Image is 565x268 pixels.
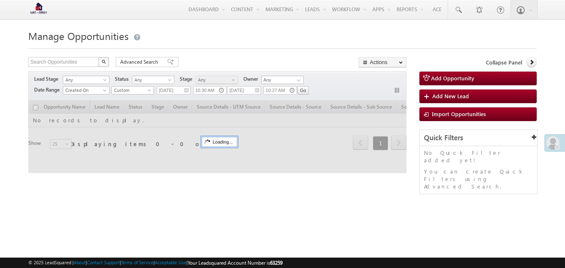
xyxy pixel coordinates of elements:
span: © 2025 LeadSquared | | | | | [28,259,282,267]
span: Date Range [34,86,63,94]
span: Manage Opportunities [28,29,129,42]
a: Any [132,76,174,84]
p: No Quick Filter added yet! [424,149,533,164]
span: Any [196,76,235,84]
span: Any [132,76,172,84]
span: Any [63,76,107,84]
span: Status [115,75,132,83]
a: Show All Items [292,76,303,84]
span: Custom [112,87,151,94]
div: Loading... [202,137,237,147]
a: Contact Support [87,260,120,265]
a: Acceptable Use [155,260,186,265]
input: Go [297,86,309,94]
span: Created On [63,87,107,94]
button: Actions [359,57,406,67]
input: Type to Search [261,76,304,84]
span: Lead Stage [34,75,62,83]
span: Stage [180,75,196,83]
span: Add Opportunity [431,74,474,82]
a: Any [196,76,238,84]
span: Owner [243,75,261,83]
a: Any [63,76,109,84]
a: Terms of Service [121,260,154,265]
p: You can create Quick Filters using Advanced Search. [424,168,533,190]
span: Import Opportunities [432,110,486,117]
div: Quick Filters [420,130,537,146]
img: Search [102,60,106,64]
span: Your Leadsquared Account Number is [188,260,282,266]
span: 63259 [270,260,282,266]
a: Custom [112,86,154,94]
a: About [74,260,86,265]
img: Custom Logo [28,2,49,17]
span: Advanced Search [120,58,161,66]
span: Add New Lead [432,92,469,99]
a: Created On [63,86,109,94]
span: Collapse Panel [486,59,522,66]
